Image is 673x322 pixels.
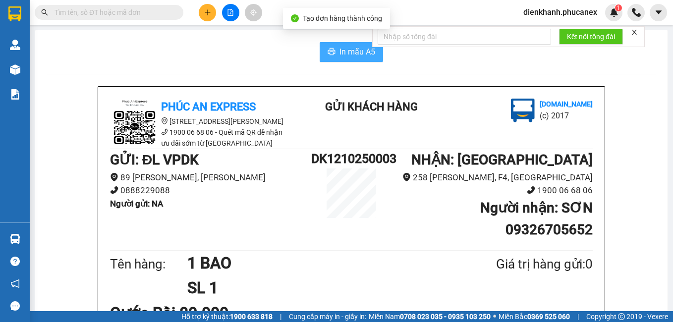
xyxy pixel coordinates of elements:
li: [STREET_ADDRESS][PERSON_NAME] [110,116,288,127]
button: Kết nối tổng đài [559,29,623,45]
span: phone [161,128,168,135]
span: Miền Nam [369,311,491,322]
li: 258 [PERSON_NAME], F4, [GEOGRAPHIC_DATA] [392,171,593,184]
img: logo-vxr [8,6,21,21]
b: Phúc An Express [161,101,256,113]
div: Tên hàng: [110,254,187,274]
img: logo.jpg [511,99,535,122]
img: icon-new-feature [610,8,618,17]
span: close [631,29,638,36]
span: search [41,9,48,16]
span: plus [204,9,211,16]
div: Giá trị hàng gửi: 0 [448,254,593,274]
span: 1 [617,4,620,11]
span: | [280,311,281,322]
button: caret-down [650,4,667,21]
span: question-circle [10,257,20,266]
span: Kết nối tổng đài [567,31,615,42]
input: Nhập số tổng đài [378,29,551,45]
span: phone [527,186,535,194]
input: Tìm tên, số ĐT hoặc mã đơn [55,7,171,18]
span: environment [402,173,411,181]
li: 0888229088 [110,184,311,197]
img: solution-icon [10,89,20,100]
b: NHẬN : [GEOGRAPHIC_DATA] [411,152,593,168]
span: copyright [618,313,625,320]
h1: 1 BAO [187,251,448,275]
strong: 0369 525 060 [527,313,570,321]
h1: SL 1 [187,275,448,300]
b: Người gửi : NA [110,199,163,209]
button: aim [245,4,262,21]
h1: DK1210250003 [311,149,392,168]
button: printerIn mẫu A5 [320,42,383,62]
b: Người nhận : SƠN 09326705652 [480,200,593,238]
span: environment [161,117,168,124]
span: Miền Bắc [499,311,570,322]
sup: 1 [615,4,622,11]
span: Cung cấp máy in - giấy in: [289,311,366,322]
b: [DOMAIN_NAME] [540,100,593,108]
li: 1900 06 68 06 [392,184,593,197]
img: phone-icon [632,8,641,17]
span: dienkhanh.phucanex [515,6,605,18]
span: Tạo đơn hàng thành công [303,14,382,22]
li: 1900 06 68 06 - Quét mã QR để nhận ưu đãi sớm từ [GEOGRAPHIC_DATA] [110,127,288,149]
span: phone [110,186,118,194]
img: logo.jpg [110,99,160,148]
strong: 1900 633 818 [230,313,273,321]
span: message [10,301,20,311]
span: environment [110,173,118,181]
span: Hỗ trợ kỹ thuật: [181,311,273,322]
img: warehouse-icon [10,234,20,244]
span: | [577,311,579,322]
span: check-circle [291,14,299,22]
img: warehouse-icon [10,40,20,50]
span: printer [328,48,336,57]
span: file-add [227,9,234,16]
span: aim [250,9,257,16]
button: file-add [222,4,239,21]
span: caret-down [654,8,663,17]
b: GỬI : ĐL VPDK [110,152,199,168]
img: warehouse-icon [10,64,20,75]
button: plus [199,4,216,21]
span: In mẫu A5 [339,46,375,58]
li: 89 [PERSON_NAME], [PERSON_NAME] [110,171,311,184]
span: notification [10,279,20,288]
b: Gửi khách hàng [325,101,418,113]
strong: 0708 023 035 - 0935 103 250 [400,313,491,321]
li: (c) 2017 [540,109,593,122]
span: ⚪️ [493,315,496,319]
